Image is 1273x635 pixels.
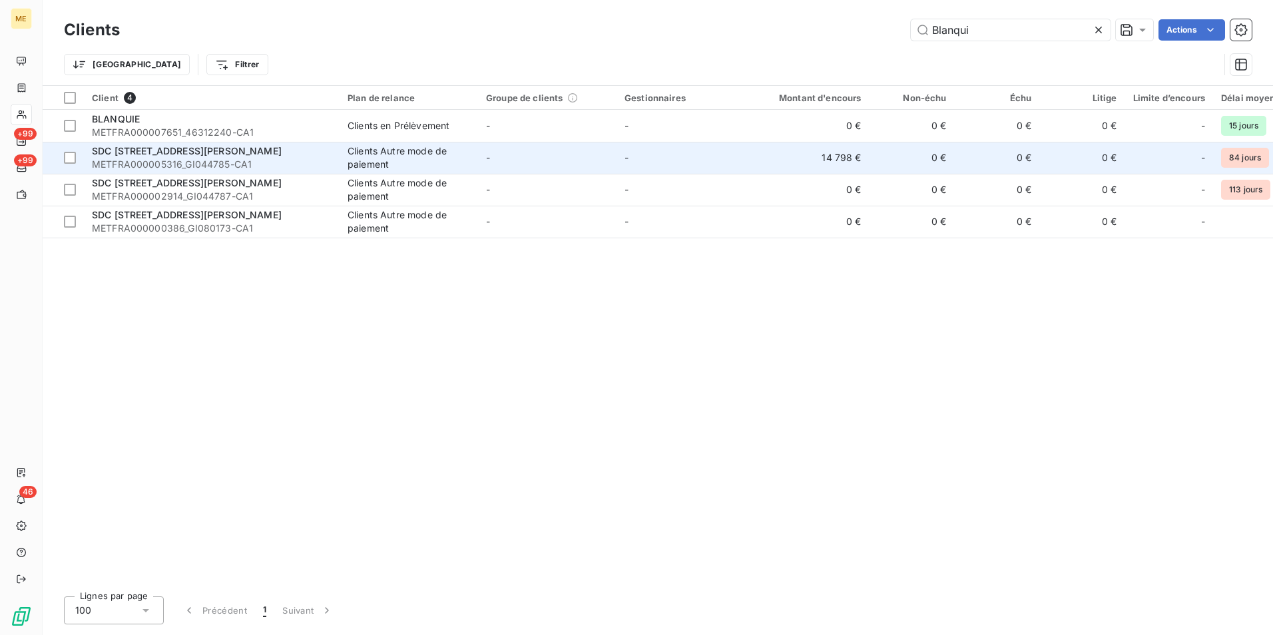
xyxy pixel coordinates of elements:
[92,126,332,139] span: METFRA000007651_46312240-CA1
[755,142,870,174] td: 14 798 €
[763,93,862,103] div: Montant d'encours
[878,93,947,103] div: Non-échu
[64,18,120,42] h3: Clients
[625,184,629,195] span: -
[348,119,449,132] div: Clients en Prélèvement
[911,19,1111,41] input: Rechercher
[1040,110,1125,142] td: 0 €
[870,142,955,174] td: 0 €
[486,216,490,227] span: -
[486,93,563,103] span: Groupe de clients
[1048,93,1117,103] div: Litige
[75,604,91,617] span: 100
[92,190,332,203] span: METFRA000002914_GI044787-CA1
[11,8,32,29] div: ME
[625,152,629,163] span: -
[1221,116,1266,136] span: 15 jours
[870,206,955,238] td: 0 €
[92,177,282,188] span: SDC [STREET_ADDRESS][PERSON_NAME]
[348,176,470,203] div: Clients Autre mode de paiement
[11,606,32,627] img: Logo LeanPay
[963,93,1032,103] div: Échu
[1201,183,1205,196] span: -
[1228,590,1260,622] iframe: Intercom live chat
[1040,142,1125,174] td: 0 €
[348,93,470,103] div: Plan de relance
[625,216,629,227] span: -
[92,209,282,220] span: SDC [STREET_ADDRESS][PERSON_NAME]
[19,486,37,498] span: 46
[1201,119,1205,132] span: -
[1201,215,1205,228] span: -
[755,174,870,206] td: 0 €
[1133,93,1205,103] div: Limite d’encours
[755,110,870,142] td: 0 €
[255,596,274,624] button: 1
[625,93,747,103] div: Gestionnaires
[486,152,490,163] span: -
[348,144,470,171] div: Clients Autre mode de paiement
[274,596,342,624] button: Suivant
[1201,151,1205,164] span: -
[755,206,870,238] td: 0 €
[14,154,37,166] span: +99
[955,206,1040,238] td: 0 €
[92,113,140,124] span: BLANQUIE
[92,158,332,171] span: METFRA000005316_GI044785-CA1
[625,120,629,131] span: -
[955,142,1040,174] td: 0 €
[1221,148,1269,168] span: 84 jours
[14,128,37,140] span: +99
[486,120,490,131] span: -
[124,92,136,104] span: 4
[348,208,470,235] div: Clients Autre mode de paiement
[870,174,955,206] td: 0 €
[955,110,1040,142] td: 0 €
[64,54,190,75] button: [GEOGRAPHIC_DATA]
[1221,180,1270,200] span: 113 jours
[206,54,268,75] button: Filtrer
[92,93,119,103] span: Client
[1158,19,1225,41] button: Actions
[486,184,490,195] span: -
[870,110,955,142] td: 0 €
[1040,174,1125,206] td: 0 €
[263,604,266,617] span: 1
[92,222,332,235] span: METFRA000000386_GI080173-CA1
[174,596,255,624] button: Précédent
[1040,206,1125,238] td: 0 €
[955,174,1040,206] td: 0 €
[92,145,282,156] span: SDC [STREET_ADDRESS][PERSON_NAME]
